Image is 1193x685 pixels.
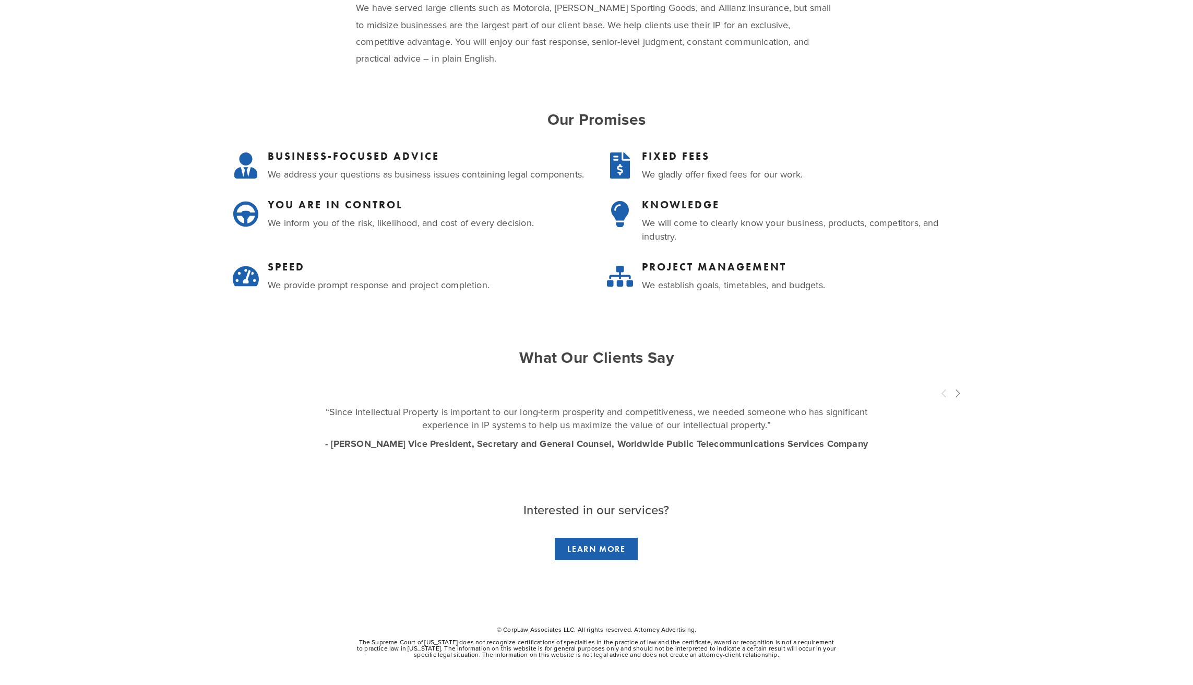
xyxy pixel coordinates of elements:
[304,405,889,431] p: “Since Intellectual Property is important to our long-term prosperity and competitiveness, we nee...
[268,216,588,229] p: We inform you of the risk, likelihood, and cost of every decision.
[268,168,588,181] p: We address your questions as business issues containing legal components.
[268,261,588,273] h3: SPEED
[356,627,837,633] p: © CorpLaw Associates LLC. All rights reserved. Attorney Advertising.
[940,388,948,397] span: Previous
[547,108,646,131] strong: Our Promises
[953,388,962,397] span: Next
[268,278,588,291] p: We provide prompt response and project completion.
[356,500,837,519] h2: Interested in our services?
[642,168,962,181] p: We gladly offer fixed fees for our work.
[268,150,439,162] strong: BUSINESS-FOCUSED ADVICE
[519,346,674,369] strong: What Our Clients Say
[642,261,962,273] h3: PROJECT MANAGEMENT
[642,150,962,162] h3: FIXED FEES
[642,198,962,211] h3: KNOWLEDGE
[555,538,638,560] a: LEARN MORE
[325,437,868,451] strong: - [PERSON_NAME] Vice President, Secretary and General Counsel, Worldwide Public Telecommunication...
[642,216,962,242] p: We will come to clearly know your business, products, competitors, and industry.
[268,198,588,211] h3: YOU ARE IN CONTROL
[356,639,837,658] p: The Supreme Court of [US_STATE] does not recognize certifications of specialties in the practice ...
[642,278,962,291] p: We establish goals, timetables, and budgets.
